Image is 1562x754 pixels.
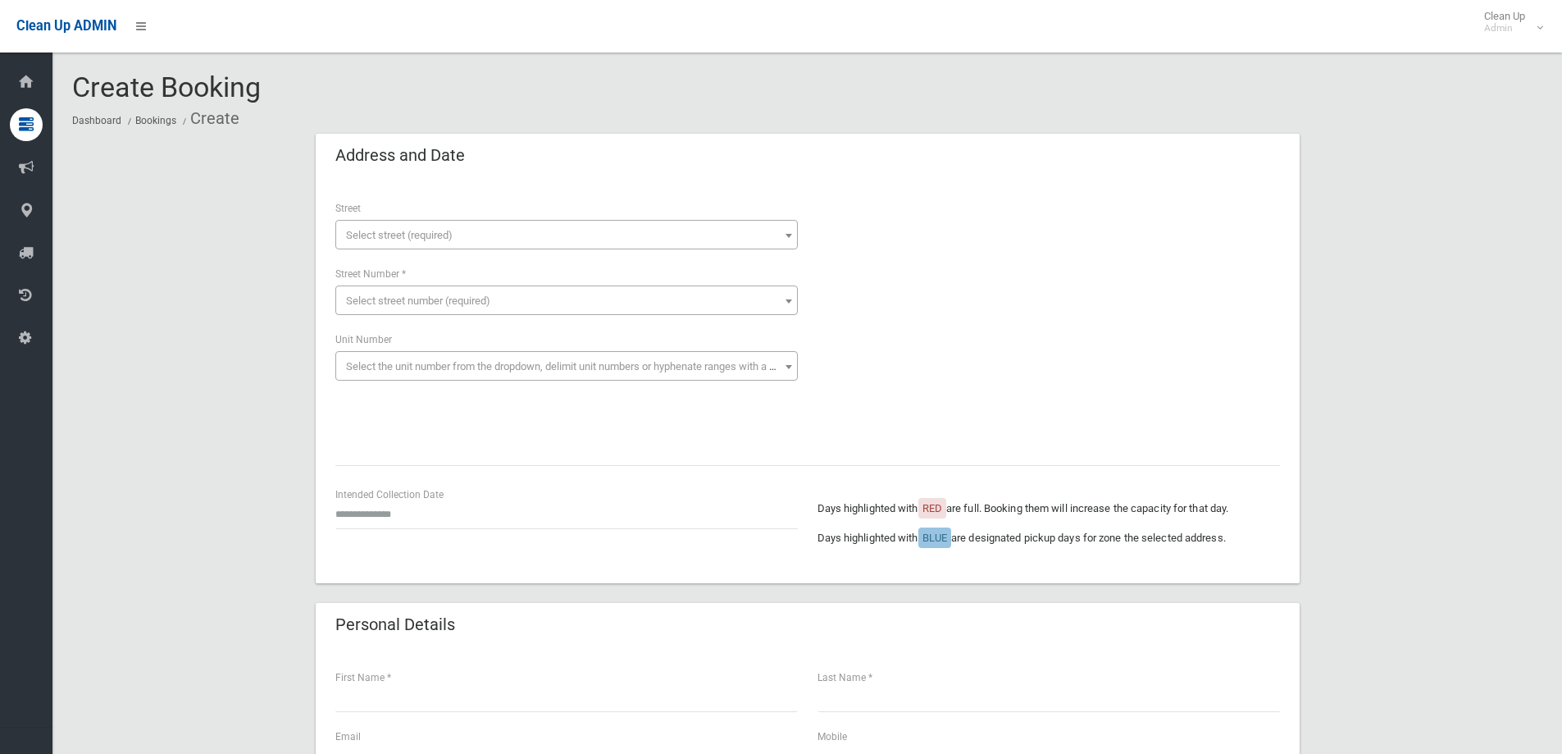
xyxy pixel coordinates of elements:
p: Days highlighted with are full. Booking them will increase the capacity for that day. [817,499,1280,519]
span: Select street number (required) [346,295,490,307]
li: Create [179,103,239,134]
span: Create Booking [72,71,261,103]
span: Select the unit number from the dropdown, delimit unit numbers or hyphenate ranges with a comma [346,360,804,372]
header: Address and Date [316,139,485,171]
a: Dashboard [72,115,121,126]
span: Select street (required) [346,229,453,241]
a: Bookings [135,115,176,126]
span: Clean Up ADMIN [16,18,116,34]
p: Days highlighted with are designated pickup days for zone the selected address. [817,528,1280,548]
span: Clean Up [1476,10,1542,34]
small: Admin [1484,22,1525,34]
span: RED [922,502,942,514]
header: Personal Details [316,609,475,641]
span: BLUE [922,532,947,544]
